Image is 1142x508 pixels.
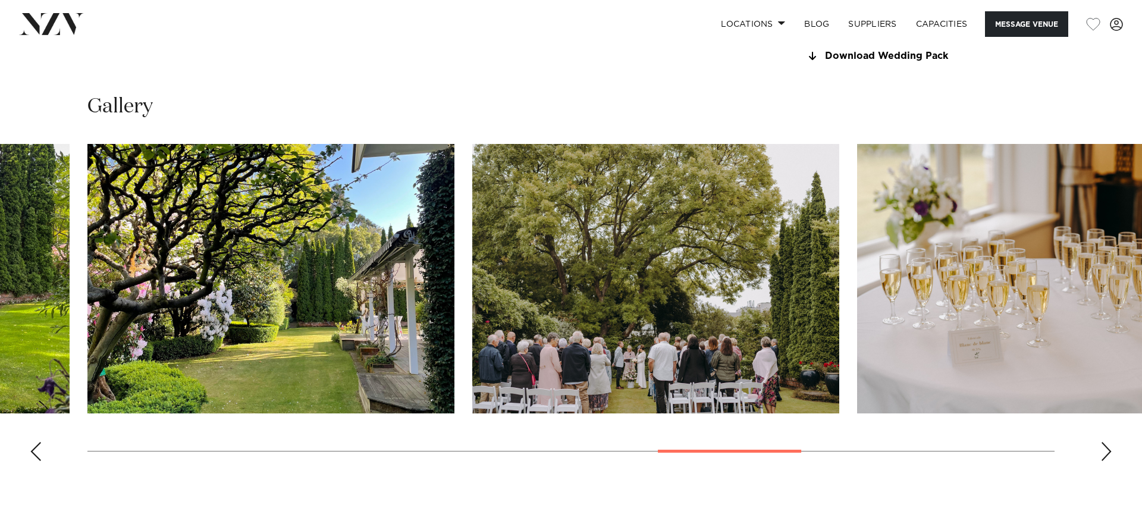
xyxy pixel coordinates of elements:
swiper-slide: 12 / 17 [472,144,839,413]
button: Message Venue [985,11,1068,37]
img: nzv-logo.png [19,13,84,35]
swiper-slide: 11 / 17 [87,144,454,413]
a: Capacities [906,11,977,37]
a: BLOG [795,11,839,37]
a: Locations [711,11,795,37]
a: SUPPLIERS [839,11,906,37]
a: Download Wedding Pack [805,51,999,62]
h2: Gallery [87,93,153,120]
